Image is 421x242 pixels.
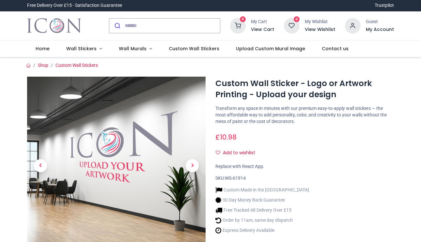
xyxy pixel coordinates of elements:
[215,207,309,214] li: Free Tracked 48 Delivery Over £15
[375,2,394,9] a: Trustpilot
[66,45,97,52] span: Wall Stickers
[215,132,237,142] span: £
[186,159,199,172] span: Next
[36,45,50,52] span: Home
[216,150,220,155] i: Add to wishlist
[236,45,305,52] span: Upload Custom Mural Image
[322,45,349,52] span: Contact us
[215,227,309,234] li: Express Delivery Available
[220,132,237,142] span: 10.98
[215,147,261,159] button: Add to wishlistAdd to wishlist
[215,163,394,170] div: Replace with React App.
[294,16,300,23] sup: 0
[251,19,274,25] div: My Cart
[119,45,147,52] span: Wall Murals
[305,26,335,33] a: View Wishlist
[230,23,246,28] a: 0
[215,187,309,193] li: Custom Made in the [GEOGRAPHIC_DATA]
[284,23,300,28] a: 0
[34,159,47,172] span: Previous
[27,103,54,228] a: Previous
[366,19,394,25] div: Guest
[366,26,394,33] a: My Account
[110,40,160,57] a: Wall Murals
[169,45,219,52] span: Custom Wall Stickers
[27,2,122,9] div: Free Delivery Over £15 - Satisfaction Guarantee
[225,175,246,181] span: WS-61914
[215,78,394,100] h1: Custom Wall Sticker - Logo or Artwork Printing - Upload your design
[305,19,335,25] div: My Wishlist
[38,63,48,68] a: Shop
[215,217,309,224] li: Order by 11am, same day dispatch
[215,197,309,204] li: 30 Day Money Back Guarantee
[240,16,246,23] sup: 0
[27,17,81,35] a: Logo of Icon Wall Stickers
[55,63,98,68] a: Custom Wall Stickers
[215,175,394,182] div: SKU:
[58,40,111,57] a: Wall Stickers
[251,26,274,33] a: View Cart
[215,105,394,125] p: Transform any space in minutes with our premium easy-to-apply wall stickers — the most affordable...
[27,17,81,35] img: Icon Wall Stickers
[179,103,206,228] a: Next
[109,19,125,33] button: Submit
